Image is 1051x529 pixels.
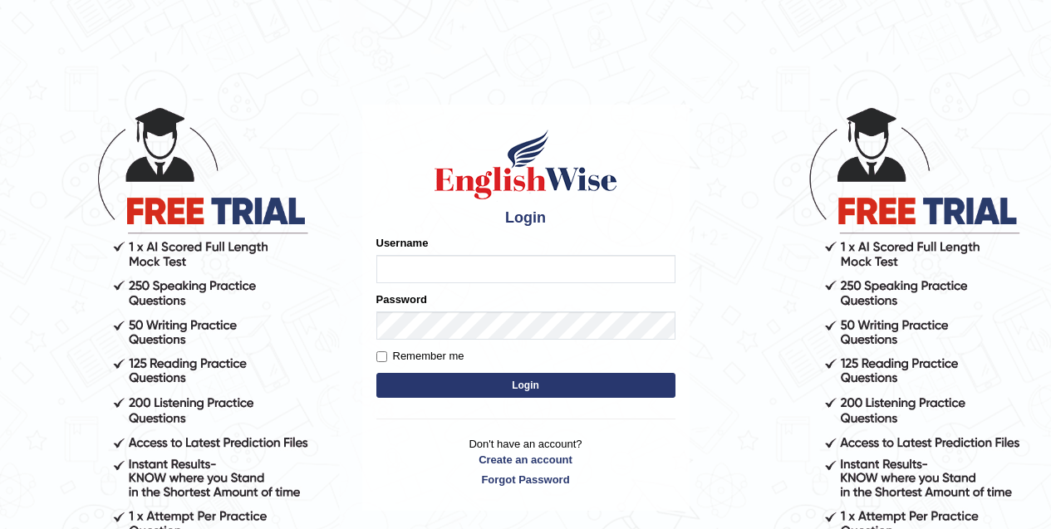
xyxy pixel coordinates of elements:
[376,436,675,487] p: Don't have an account?
[376,452,675,468] a: Create an account
[376,210,675,227] h4: Login
[376,235,429,251] label: Username
[376,373,675,398] button: Login
[431,127,621,202] img: Logo of English Wise sign in for intelligent practice with AI
[376,472,675,487] a: Forgot Password
[376,348,464,365] label: Remember me
[376,291,427,307] label: Password
[376,351,387,362] input: Remember me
